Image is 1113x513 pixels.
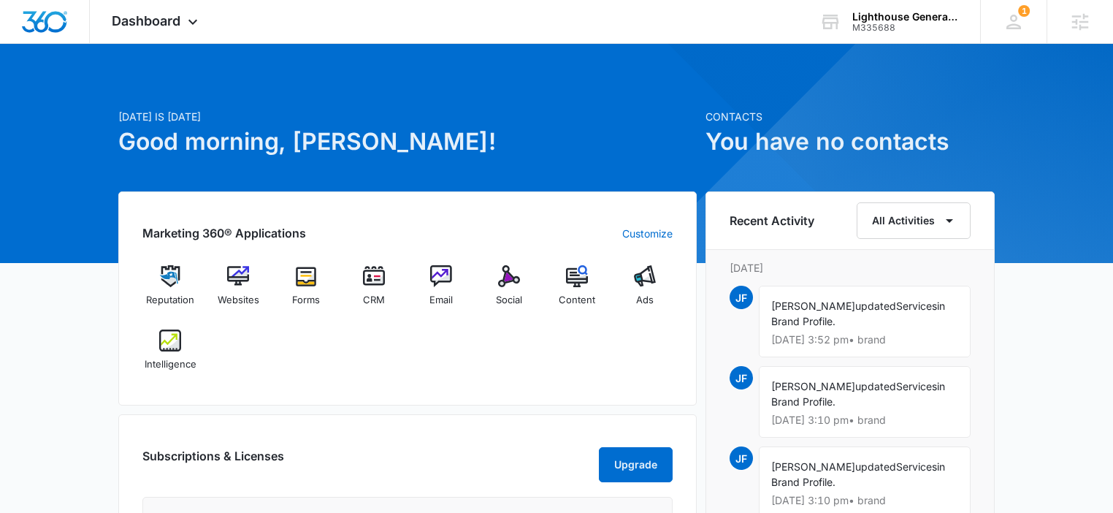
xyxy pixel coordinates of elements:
[142,265,199,318] a: Reputation
[705,124,995,159] h1: You have no contacts
[771,335,958,345] p: [DATE] 3:52 pm • brand
[705,109,995,124] p: Contacts
[771,300,855,312] span: [PERSON_NAME]
[559,293,595,308] span: Content
[145,357,196,372] span: Intelligence
[771,380,855,392] span: [PERSON_NAME]
[730,212,814,229] h6: Recent Activity
[142,330,199,382] a: Intelligence
[118,109,697,124] p: [DATE] is [DATE]
[292,293,320,308] span: Forms
[852,23,959,33] div: account id
[730,446,753,470] span: JF
[1018,5,1030,17] div: notifications count
[771,495,958,506] p: [DATE] 3:10 pm • brand
[855,300,896,312] span: updated
[146,293,194,308] span: Reputation
[636,293,654,308] span: Ads
[616,265,673,318] a: Ads
[1018,5,1030,17] span: 1
[112,13,180,28] span: Dashboard
[622,226,673,241] a: Customize
[730,260,971,275] p: [DATE]
[855,460,896,473] span: updated
[896,380,937,392] span: Services
[730,366,753,389] span: JF
[771,460,855,473] span: [PERSON_NAME]
[771,415,958,425] p: [DATE] 3:10 pm • brand
[496,293,522,308] span: Social
[413,265,470,318] a: Email
[599,447,673,482] button: Upgrade
[896,300,937,312] span: Services
[142,447,284,476] h2: Subscriptions & Licenses
[363,293,385,308] span: CRM
[852,11,959,23] div: account name
[857,202,971,239] button: All Activities
[278,265,334,318] a: Forms
[345,265,402,318] a: CRM
[896,460,937,473] span: Services
[210,265,267,318] a: Websites
[481,265,538,318] a: Social
[730,286,753,309] span: JF
[218,293,259,308] span: Websites
[855,380,896,392] span: updated
[118,124,697,159] h1: Good morning, [PERSON_NAME]!
[549,265,605,318] a: Content
[142,224,306,242] h2: Marketing 360® Applications
[429,293,453,308] span: Email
